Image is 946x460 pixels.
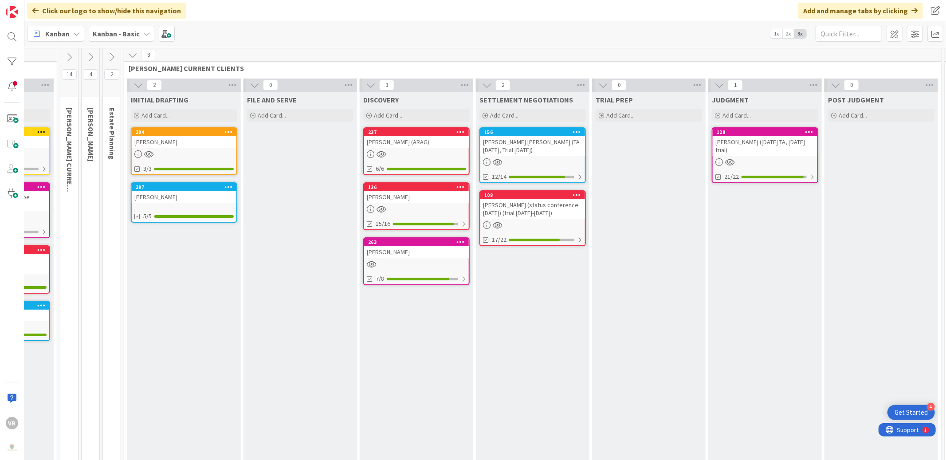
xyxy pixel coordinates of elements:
[45,28,70,39] span: Kanban
[364,128,469,136] div: 237
[136,184,236,190] div: 297
[364,128,469,148] div: 237[PERSON_NAME] (ARAG)
[132,191,236,203] div: [PERSON_NAME]
[479,95,573,104] span: SETTLEMENT NEGOTIATIONS
[480,199,585,219] div: [PERSON_NAME] (status conference [DATE]) (trial [DATE]-[DATE])
[86,108,95,161] span: KRISTI PROBATE
[93,29,140,38] b: Kanban - Basic
[364,246,469,258] div: [PERSON_NAME]
[143,164,152,173] span: 3/3
[141,111,170,119] span: Add Card...
[379,80,394,90] span: 3
[132,183,236,191] div: 297
[927,403,935,411] div: 4
[65,108,74,223] span: KRISTI CURRENT CLIENTS
[132,136,236,148] div: [PERSON_NAME]
[492,235,506,244] span: 17/22
[46,4,48,11] div: 1
[712,127,818,183] a: 128[PERSON_NAME] ([DATE] TA, [DATE] trial)21/22
[712,95,749,104] span: JUDGMENT
[839,111,867,119] span: Add Card...
[492,172,506,181] span: 12/14
[612,80,627,90] span: 0
[844,80,859,90] span: 0
[364,238,469,258] div: 263[PERSON_NAME]
[782,29,794,38] span: 2x
[887,405,935,420] div: Open Get Started checklist, remaining modules: 4
[132,128,236,148] div: 284[PERSON_NAME]
[129,64,930,73] span: VICTOR CURRENT CLIENTS
[363,182,470,230] a: 126[PERSON_NAME]15/16
[368,129,469,135] div: 237
[713,136,817,156] div: [PERSON_NAME] ([DATE] TA, [DATE] trial)
[374,111,402,119] span: Add Card...
[717,129,817,135] div: 128
[798,3,923,19] div: Add and manage tabs by clicking
[131,182,237,223] a: 297[PERSON_NAME]5/5
[480,136,585,156] div: [PERSON_NAME] [PERSON_NAME] (TA [DATE], Trial [DATE])
[147,80,162,90] span: 2
[713,128,817,156] div: 128[PERSON_NAME] ([DATE] TA, [DATE] trial)
[368,239,469,245] div: 263
[816,26,882,42] input: Quick Filter...
[247,95,297,104] span: FILE AND SERVE
[480,128,585,136] div: 156
[490,111,518,119] span: Add Card...
[479,190,586,246] a: 108[PERSON_NAME] (status conference [DATE]) (trial [DATE]-[DATE])17/22
[606,111,635,119] span: Add Card...
[6,417,18,429] div: VR
[6,442,18,454] img: avatar
[364,183,469,191] div: 126
[136,129,236,135] div: 284
[484,129,585,135] div: 156
[479,127,586,183] a: 156[PERSON_NAME] [PERSON_NAME] (TA [DATE], Trial [DATE])12/14
[828,95,884,104] span: POST JUDGMENT
[132,183,236,203] div: 297[PERSON_NAME]
[484,192,585,198] div: 108
[263,80,278,90] span: 0
[495,80,510,90] span: 2
[363,95,399,104] span: DISCOVERY
[794,29,806,38] span: 3x
[132,128,236,136] div: 284
[376,164,384,173] span: 6/6
[363,237,470,285] a: 263[PERSON_NAME]7/8
[131,127,237,175] a: 284[PERSON_NAME]3/3
[83,69,98,80] span: 4
[27,3,186,19] div: Click our logo to show/hide this navigation
[6,6,18,18] img: Visit kanbanzone.com
[368,184,469,190] div: 126
[376,219,390,228] span: 15/16
[596,95,633,104] span: TRIAL PREP
[62,69,77,80] span: 14
[480,191,585,219] div: 108[PERSON_NAME] (status conference [DATE]) (trial [DATE]-[DATE])
[363,127,470,175] a: 237[PERSON_NAME] (ARAG)6/6
[480,191,585,199] div: 108
[895,408,928,417] div: Get Started
[104,69,119,80] span: 2
[258,111,286,119] span: Add Card...
[770,29,782,38] span: 1x
[364,238,469,246] div: 263
[728,80,743,90] span: 1
[143,212,152,221] span: 5/5
[141,50,156,60] span: 8
[713,128,817,136] div: 128
[364,136,469,148] div: [PERSON_NAME] (ARAG)
[364,191,469,203] div: [PERSON_NAME]
[19,1,40,12] span: Support
[376,274,384,283] span: 7/8
[722,111,751,119] span: Add Card...
[364,183,469,203] div: 126[PERSON_NAME]
[480,128,585,156] div: 156[PERSON_NAME] [PERSON_NAME] (TA [DATE], Trial [DATE])
[131,95,188,104] span: INITIAL DRAFTING
[724,172,739,181] span: 21/22
[108,108,117,160] span: Estate Planning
